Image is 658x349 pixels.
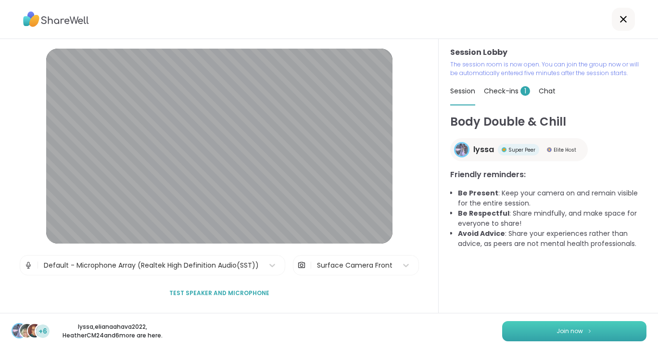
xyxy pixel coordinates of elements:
span: | [37,256,39,275]
img: lyssa [13,324,26,337]
span: Super Peer [508,146,535,154]
p: The session room is now open. You can join the group now or will be automatically entered five mi... [450,60,646,78]
h3: Session Lobby [450,47,646,58]
p: lyssa , elianaahava2022 , HeatherCM24 and 6 more are here. [59,323,166,340]
span: Elite Host [554,146,576,154]
img: ShareWell Logo [23,8,89,30]
b: Be Present [458,188,498,198]
img: elianaahava2022 [20,324,34,337]
li: : Keep your camera on and remain visible for the entire session. [458,188,646,208]
span: Chat [539,86,556,96]
span: lyssa [473,144,494,155]
span: | [310,256,312,275]
img: ShareWell Logomark [587,328,593,334]
img: lyssa [456,143,468,156]
span: Session [450,86,475,96]
button: Test speaker and microphone [165,283,273,303]
div: Surface Camera Front [317,260,392,271]
button: Join now [502,321,646,341]
span: Join now [557,327,583,336]
h3: Friendly reminders: [450,169,646,181]
img: HeatherCM24 [28,324,41,337]
b: Avoid Advice [458,229,505,238]
img: Microphone [24,256,33,275]
img: Elite Host [547,147,552,152]
span: Check-ins [484,86,530,96]
span: +6 [38,326,47,336]
li: : Share mindfully, and make space for everyone to share! [458,208,646,229]
span: 1 [520,86,530,96]
li: : Share your experiences rather than advice, as peers are not mental health professionals. [458,229,646,249]
b: Be Respectful [458,208,509,218]
a: lyssalyssaSuper PeerSuper PeerElite HostElite Host [450,138,588,161]
div: Default - Microphone Array (Realtek High Definition Audio(SST)) [44,260,259,271]
img: Camera [297,256,306,275]
span: Test speaker and microphone [169,289,269,297]
img: Super Peer [502,147,506,152]
h1: Body Double & Chill [450,113,646,130]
